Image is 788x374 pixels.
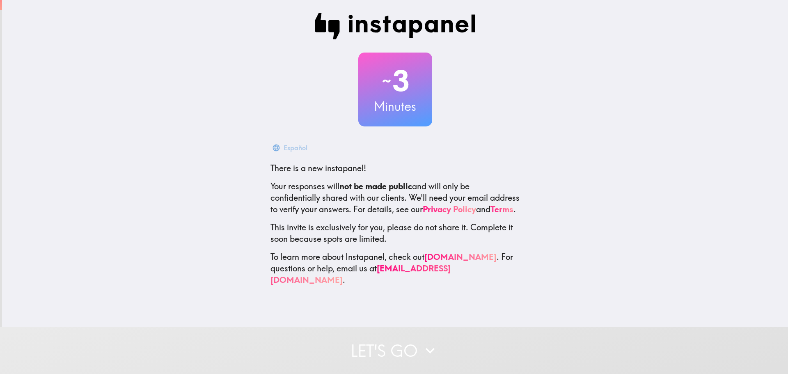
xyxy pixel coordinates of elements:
[424,252,497,262] a: [DOMAIN_NAME]
[315,13,476,39] img: Instapanel
[270,263,451,285] a: [EMAIL_ADDRESS][DOMAIN_NAME]
[270,181,520,215] p: Your responses will and will only be confidentially shared with our clients. We'll need your emai...
[339,181,412,191] b: not be made public
[270,222,520,245] p: This invite is exclusively for you, please do not share it. Complete it soon because spots are li...
[381,69,392,93] span: ~
[358,64,432,98] h2: 3
[423,204,476,214] a: Privacy Policy
[270,140,311,156] button: Español
[490,204,513,214] a: Terms
[270,251,520,286] p: To learn more about Instapanel, check out . For questions or help, email us at .
[284,142,307,154] div: Español
[358,98,432,115] h3: Minutes
[270,163,366,173] span: There is a new instapanel!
